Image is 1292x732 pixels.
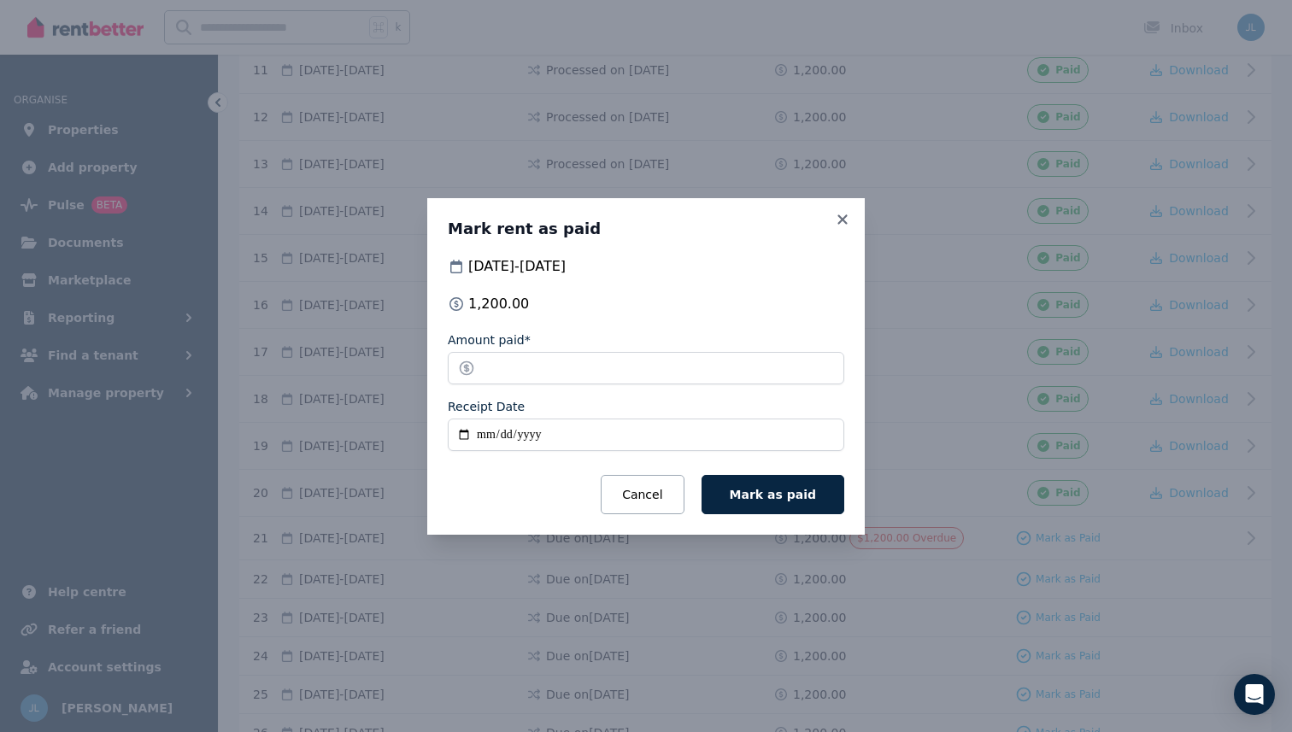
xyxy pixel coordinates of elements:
[448,219,844,239] h3: Mark rent as paid
[730,488,816,501] span: Mark as paid
[601,475,684,514] button: Cancel
[448,398,525,415] label: Receipt Date
[702,475,844,514] button: Mark as paid
[468,294,529,314] span: 1,200.00
[448,331,531,348] label: Amount paid*
[1234,674,1275,715] div: Open Intercom Messenger
[468,256,566,277] span: [DATE] - [DATE]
